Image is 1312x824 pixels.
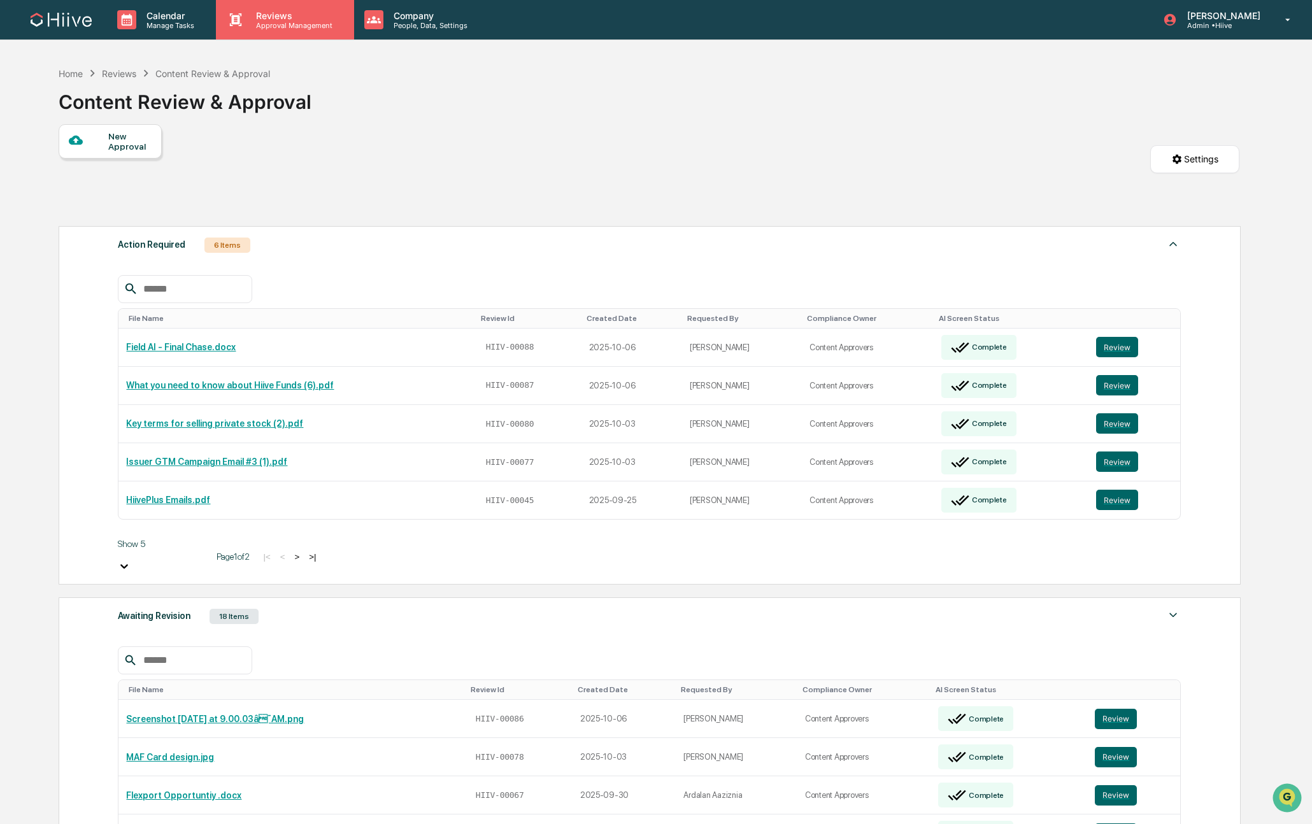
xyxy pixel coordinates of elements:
p: Approval Management [246,21,339,30]
button: Review [1096,413,1138,434]
a: Review [1095,709,1173,729]
button: Settings [1150,145,1239,173]
a: Field AI - Final Chase.docx [126,342,236,352]
div: Complete [969,457,1007,466]
div: Show 5 [118,539,207,549]
img: caret [1166,607,1181,623]
a: Review [1096,413,1173,434]
p: Admin • Hiive [1177,21,1267,30]
div: Complete [969,343,1007,352]
iframe: Open customer support [1271,782,1306,816]
button: < [276,551,289,562]
a: Powered byPylon [90,215,154,225]
td: [PERSON_NAME] [682,405,802,443]
span: HIIV-00077 [486,457,534,467]
button: |< [259,551,274,562]
div: Complete [966,791,1004,800]
button: > [291,551,304,562]
a: Key terms for selling private stock (2).pdf [126,418,303,429]
div: Toggle SortBy [681,685,792,694]
div: 6 Items [204,238,250,253]
div: Home [59,68,83,79]
div: Toggle SortBy [939,314,1083,323]
td: [PERSON_NAME] [682,329,802,367]
td: Content Approvers [797,738,931,776]
button: Review [1096,375,1138,395]
td: Content Approvers [797,776,931,814]
div: We're available if you need us! [43,110,161,120]
a: Review [1096,451,1173,472]
p: Manage Tasks [136,21,201,30]
span: HIIV-00045 [486,495,534,506]
td: Content Approvers [802,405,933,443]
div: Toggle SortBy [129,685,460,694]
td: Ardalan Aaziznia [676,776,797,814]
td: [PERSON_NAME] [682,481,802,519]
a: Review [1096,337,1173,357]
td: [PERSON_NAME] [682,443,802,481]
img: caret [1166,236,1181,252]
div: Complete [969,381,1007,390]
button: Review [1096,490,1138,510]
p: People, Data, Settings [383,21,474,30]
td: Content Approvers [797,700,931,738]
button: Review [1095,709,1137,729]
div: Toggle SortBy [1097,685,1175,694]
div: 18 Items [210,609,259,624]
button: Review [1096,337,1138,357]
p: How can we help? [13,27,232,47]
a: Issuer GTM Campaign Email #3 (1).pdf [126,457,287,467]
p: [PERSON_NAME] [1177,10,1267,21]
a: Review [1096,375,1173,395]
div: Toggle SortBy [936,685,1082,694]
td: Content Approvers [802,329,933,367]
button: >| [305,551,320,562]
p: Calendar [136,10,201,21]
div: Complete [969,495,1007,504]
td: Content Approvers [802,481,933,519]
div: Toggle SortBy [1099,314,1175,323]
a: Flexport Opportuntiy .docx [126,790,241,800]
span: HIIV-00086 [476,714,524,724]
div: Action Required [118,236,185,253]
span: HIIV-00078 [476,752,524,762]
div: Toggle SortBy [807,314,928,323]
p: Reviews [246,10,339,21]
div: Awaiting Revision [118,607,190,624]
a: MAF Card design.jpg [126,752,214,762]
span: Page 1 of 2 [217,551,250,562]
span: HIIV-00080 [486,419,534,429]
div: 🔎 [13,186,23,196]
button: Review [1096,451,1138,472]
td: 2025-10-03 [581,443,682,481]
button: Start new chat [217,101,232,117]
a: Review [1095,785,1173,806]
td: 2025-09-30 [573,776,676,814]
button: Review [1095,785,1137,806]
div: Toggle SortBy [481,314,576,323]
td: Content Approvers [802,443,933,481]
div: Start new chat [43,97,209,110]
div: Toggle SortBy [587,314,677,323]
a: 🖐️Preclearance [8,155,87,178]
td: 2025-10-06 [581,367,682,405]
span: HIIV-00067 [476,790,524,800]
span: Pylon [127,216,154,225]
div: Toggle SortBy [578,685,671,694]
div: 🖐️ [13,162,23,172]
td: 2025-10-03 [581,405,682,443]
td: [PERSON_NAME] [676,738,797,776]
td: Content Approvers [802,367,933,405]
button: Review [1095,747,1137,767]
div: Toggle SortBy [129,314,470,323]
div: Toggle SortBy [471,685,567,694]
a: Screenshot [DATE] at 9.00.03â¯AM.png [126,714,304,724]
a: What you need to know about Hiive Funds (6).pdf [126,380,334,390]
div: Content Review & Approval [155,68,270,79]
span: HIIV-00088 [486,342,534,352]
div: Complete [969,419,1007,428]
td: 2025-10-03 [573,738,676,776]
td: [PERSON_NAME] [676,700,797,738]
